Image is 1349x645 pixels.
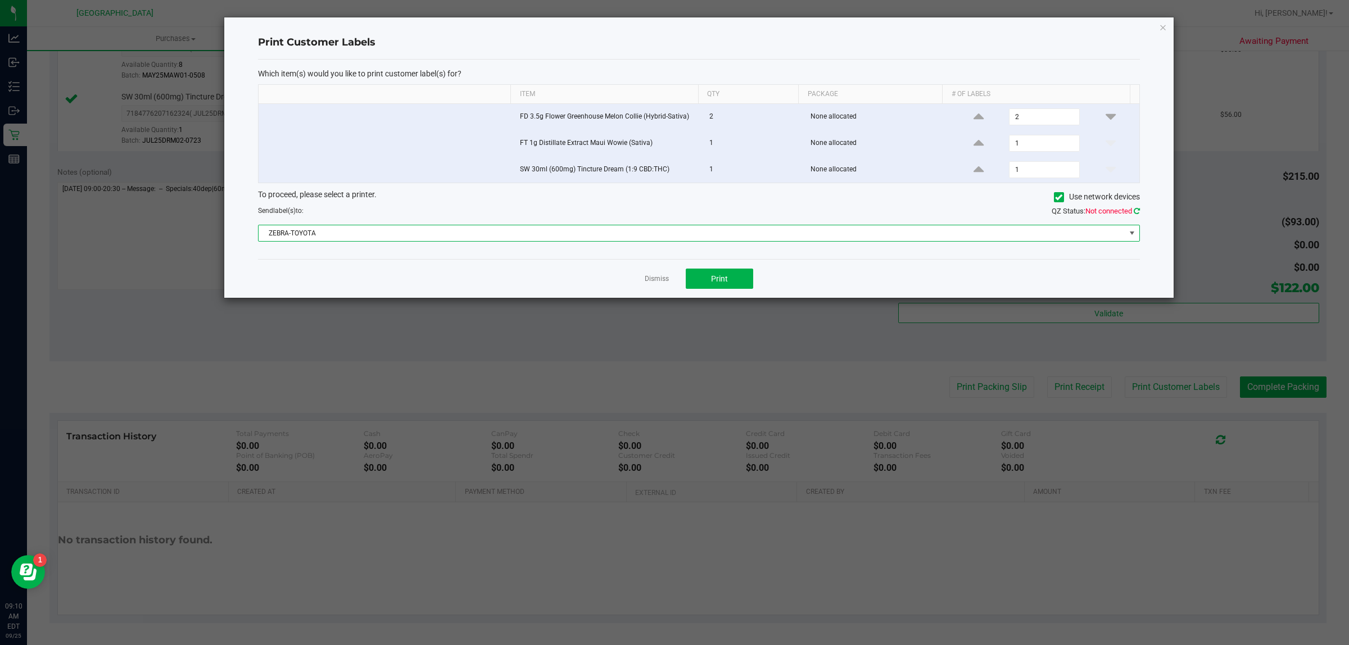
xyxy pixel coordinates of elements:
[703,104,804,130] td: 2
[513,157,703,183] td: SW 30ml (600mg) Tincture Dream (1:9 CBD:THC)
[703,157,804,183] td: 1
[1054,191,1140,203] label: Use network devices
[258,69,1140,79] p: Which item(s) would you like to print customer label(s) for?
[513,130,703,157] td: FT 1g Distillate Extract Maui Wowie (Sativa)
[258,207,304,215] span: Send to:
[703,130,804,157] td: 1
[273,207,296,215] span: label(s)
[798,85,942,104] th: Package
[33,553,47,567] iframe: Resource center unread badge
[513,104,703,130] td: FD 3.5g Flower Greenhouse Melon Collie (Hybrid-Sativa)
[1052,207,1140,215] span: QZ Status:
[804,157,949,183] td: None allocated
[259,225,1125,241] span: ZEBRA-TOYOTA
[804,104,949,130] td: None allocated
[11,555,45,589] iframe: Resource center
[250,189,1148,206] div: To proceed, please select a printer.
[698,85,799,104] th: Qty
[686,269,753,289] button: Print
[804,130,949,157] td: None allocated
[1085,207,1132,215] span: Not connected
[942,85,1130,104] th: # of labels
[711,274,728,283] span: Print
[645,274,669,284] a: Dismiss
[510,85,698,104] th: Item
[258,35,1140,50] h4: Print Customer Labels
